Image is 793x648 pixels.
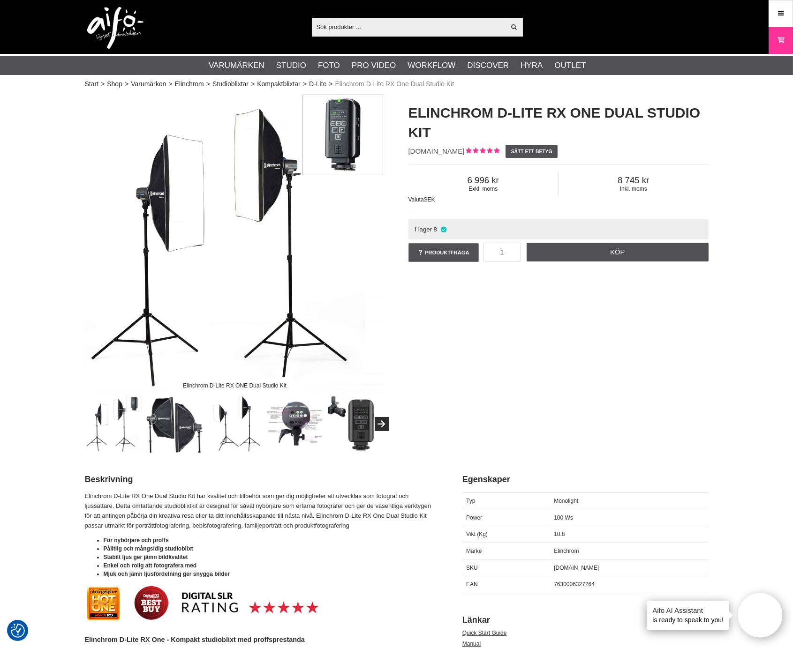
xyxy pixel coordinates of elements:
[318,60,340,72] a: Foto
[408,103,709,142] h1: Elinchrom D-Lite RX One Dual Studio Kit
[104,545,168,552] strong: Pålitlig och mångsidig s
[131,79,166,89] a: Varumärken
[352,60,396,72] a: Pro Video
[206,79,210,89] span: >
[554,548,579,554] span: Elinchrom
[554,514,573,521] span: 100 Ws
[462,474,709,485] h2: Egenskaper
[85,94,385,394] img: Elinchrom D-Lite RX ONE Dual Studio Kit
[125,79,128,89] span: >
[467,60,509,72] a: Discover
[146,396,203,453] img: D-Lite RX One med Rotalux softbox 60x80cm
[462,641,481,647] a: Manual
[506,145,558,158] a: Sätt ett betyg
[85,635,439,644] h4: Elinchrom D-Lite RX One - Kompakt studioblixt med proffsprestanda
[559,175,709,186] span: 8 745
[554,531,565,537] span: 10.8
[439,226,447,233] i: I lager
[424,196,435,203] span: SEK
[647,601,729,630] div: is ready to speak to you!
[168,545,193,552] strong: tudioblixt
[465,147,500,156] div: Kundbetyg: 5.00
[11,624,25,638] img: Revisit consent button
[312,20,506,34] input: Sök produkter ...
[11,622,25,639] button: Samtyckesinställningar
[85,584,319,622] img: Elinchrom D-Lite RX ONE Testvinnare
[175,377,294,394] div: Elinchrom D-Lite RX ONE Dual Studio Kit
[466,565,478,571] span: SKU
[554,498,578,504] span: Monolight
[408,60,455,72] a: Workflow
[329,79,332,89] span: >
[375,417,389,431] button: Next
[652,605,724,615] h4: Aifo AI Assistant
[434,226,437,233] span: 8
[276,60,306,72] a: Studio
[107,79,122,89] a: Shop
[462,614,709,626] h2: Länkar
[257,79,301,89] a: Kompaktblixtar
[309,79,326,89] a: D-Lite
[527,243,709,261] a: Köp
[85,492,439,530] p: Elinchrom D-Lite RX One Dual Studio Kit har kvalitet och tillbehör som ger dig möjligheter att ut...
[554,565,599,571] span: [DOMAIN_NAME]
[462,630,507,636] a: Quick Start Guide
[267,396,324,453] img: D-Lite RX One - Kontrollpanel
[408,147,465,155] span: [DOMAIN_NAME]
[408,243,479,262] a: Produktfråga
[559,186,709,192] span: Inkl. moms
[209,60,264,72] a: Varumärken
[85,474,439,485] h2: Beskrivning
[408,175,559,186] span: 6 996
[554,60,586,72] a: Outlet
[104,537,169,544] strong: För nybörjare och proffs
[251,79,255,89] span: >
[85,79,99,89] a: Start
[327,396,384,453] img: Trådlös sändare ingår i kitet - Trigga och reglera uteffekt
[104,571,230,577] strong: Mjuk och jämn ljusfördelning ger snygga bilder
[168,79,172,89] span: >
[466,548,482,554] span: Märke
[466,514,482,521] span: Power
[335,79,454,89] span: Elinchrom D-Lite RX One Dual Studio Kit
[104,562,197,569] strong: Enkel och rolig att fotografera med
[408,186,559,192] span: Exkl. moms
[104,554,188,560] strong: Stabilt ljus ger jämn bildkvalitet
[466,498,475,504] span: Typ
[466,531,488,537] span: Vikt (Kg)
[175,79,204,89] a: Elinchrom
[212,79,249,89] a: Studioblixtar
[206,396,263,453] img: Rotalux softbox kan roteras i sitt fäste
[85,396,142,453] img: Elinchrom D-Lite RX ONE Dual Studio Kit
[303,79,307,89] span: >
[101,79,105,89] span: >
[415,226,432,233] span: I lager
[87,7,143,49] img: logo.png
[554,581,595,588] span: 7630006327264
[408,196,424,203] span: Valuta
[521,60,543,72] a: Hyra
[466,581,478,588] span: EAN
